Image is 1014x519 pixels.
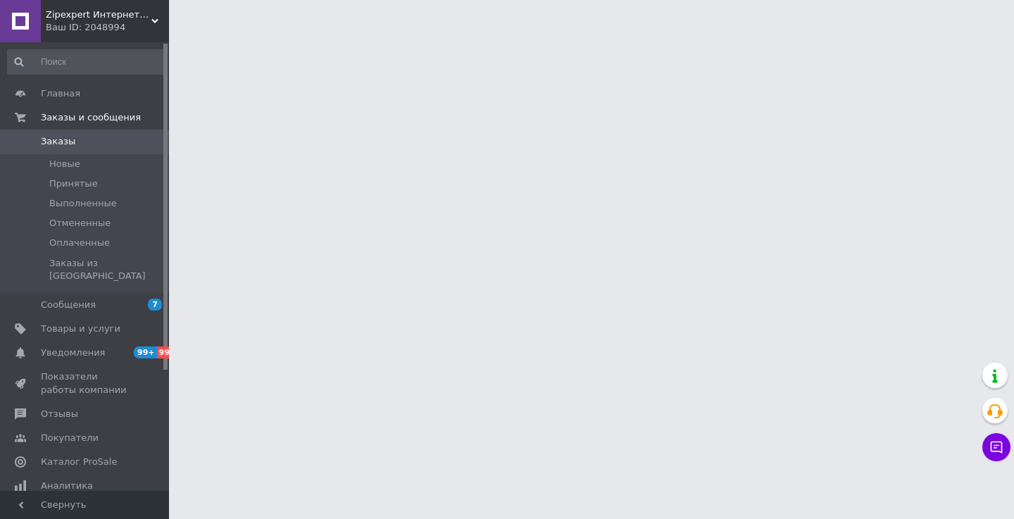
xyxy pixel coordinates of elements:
[41,432,99,444] span: Покупатели
[41,87,80,100] span: Главная
[49,257,165,282] span: Заказы из [GEOGRAPHIC_DATA]
[7,49,166,75] input: Поиск
[41,135,75,148] span: Заказы
[982,433,1010,461] button: Чат с покупателем
[46,8,151,21] span: Zipexpert Интернет-магазин по продаже ювелирных украшений и всего еще
[157,346,180,358] span: 99+
[41,370,130,396] span: Показатели работы компании
[148,299,162,311] span: 7
[49,197,117,210] span: Выполненные
[41,299,96,311] span: Сообщения
[41,346,105,359] span: Уведомления
[46,21,169,34] div: Ваш ID: 2048994
[49,237,110,249] span: Оплаченные
[41,456,117,468] span: Каталог ProSale
[134,346,157,358] span: 99+
[49,158,80,170] span: Новые
[41,480,93,492] span: Аналитика
[41,323,120,335] span: Товары и услуги
[41,111,141,124] span: Заказы и сообщения
[49,177,98,190] span: Принятые
[41,408,78,420] span: Отзывы
[49,217,111,230] span: Отмененные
